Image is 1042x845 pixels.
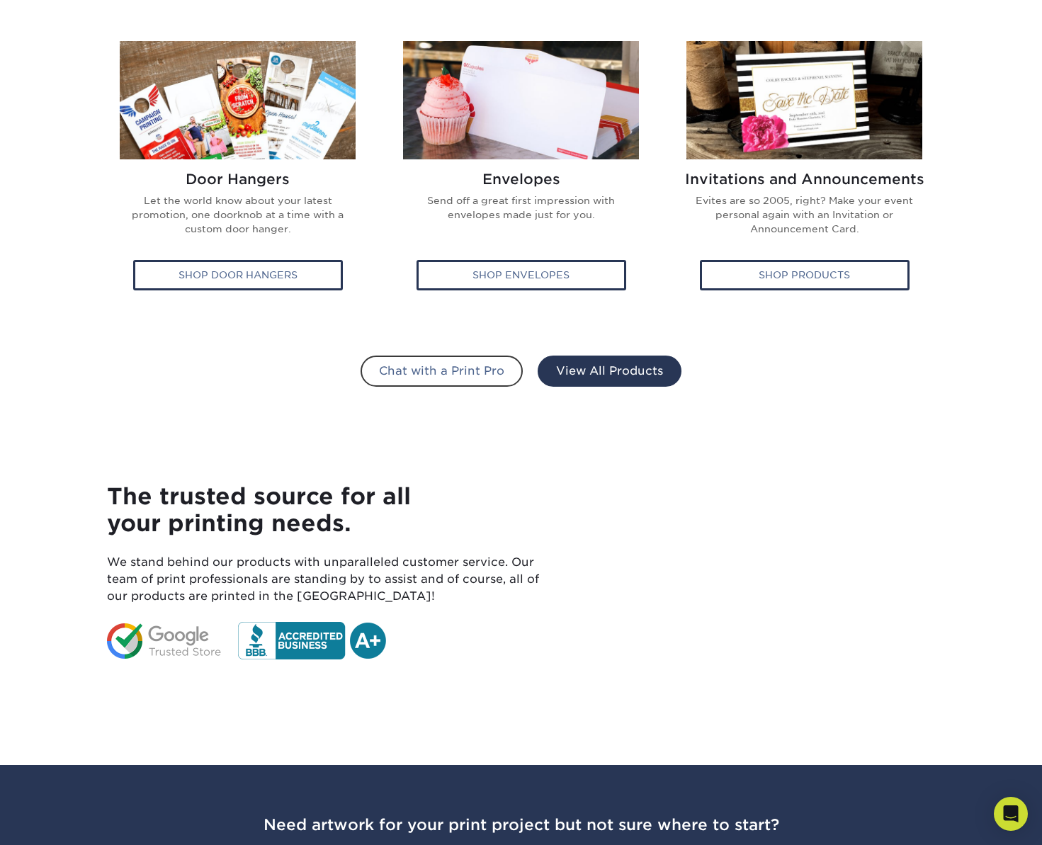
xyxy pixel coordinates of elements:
img: Envelopes [403,41,639,159]
p: Let the world know about your latest promotion, one doorknob at a time with a custom door hanger. [118,193,358,248]
a: Envelopes Envelopes Send off a great first impression with envelopes made just for you. Shop Enve... [390,41,652,305]
div: Shop Door Hangers [133,260,343,290]
div: Shop Products [700,260,910,290]
h2: Envelopes [402,171,641,188]
div: Shop Envelopes [417,260,626,290]
p: We stand behind our products with unparalleled customer service. Our team of print professionals ... [107,554,558,605]
iframe: Google Customer Reviews [4,802,120,840]
a: Chat with a Print Pro [361,356,523,387]
p: Evites are so 2005, right? Make your event personal again with an Invitation or Announcement Card. [685,193,924,248]
h3: Need artwork for your print project but not sure where to start? [107,782,936,840]
img: Invitations and Announcements [686,41,922,159]
h2: Door Hangers [118,171,358,188]
img: Door Hangers [120,41,356,159]
p: Send off a great first impression with envelopes made just for you. [402,193,641,234]
iframe: Customer reviews powered by Trustpilot [603,449,936,697]
h4: The trusted source for all your printing needs. [107,483,558,538]
div: Open Intercom Messenger [994,797,1028,831]
img: BBB A+ [238,622,386,659]
a: View All Products [538,356,681,387]
h2: Invitations and Announcements [685,171,924,188]
img: Google Trusted Store [107,623,223,659]
a: Invitations and Announcements Invitations and Announcements Evites are so 2005, right? Make your ... [674,41,936,305]
a: Door Hangers Door Hangers Let the world know about your latest promotion, one doorknob at a time ... [107,41,369,305]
